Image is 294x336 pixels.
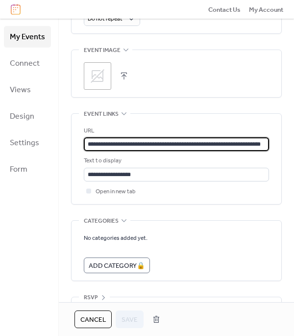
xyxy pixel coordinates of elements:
[4,26,51,48] a: My Events
[249,4,283,14] a: My Account
[4,79,51,101] a: Views
[84,216,119,226] span: Categories
[11,4,21,15] img: logo
[84,156,267,166] div: Text to display
[208,4,241,14] a: Contact Us
[10,29,45,45] span: My Events
[10,135,39,151] span: Settings
[4,132,51,154] a: Settings
[10,82,31,98] span: Views
[84,233,147,243] span: No categories added yet.
[84,62,111,90] div: ;
[84,45,121,55] span: Event image
[10,56,40,72] span: Connect
[208,5,241,15] span: Contact Us
[249,5,283,15] span: My Account
[10,162,27,178] span: Form
[84,109,119,119] span: Event links
[84,293,98,303] span: RSVP
[84,126,267,136] div: URL
[80,315,106,325] span: Cancel
[10,109,34,125] span: Design
[74,310,112,328] button: Cancel
[4,105,51,127] a: Design
[4,158,51,180] a: Form
[96,187,136,197] span: Open in new tab
[88,13,122,25] span: Do not repeat
[72,297,281,318] div: •••
[4,52,51,74] a: Connect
